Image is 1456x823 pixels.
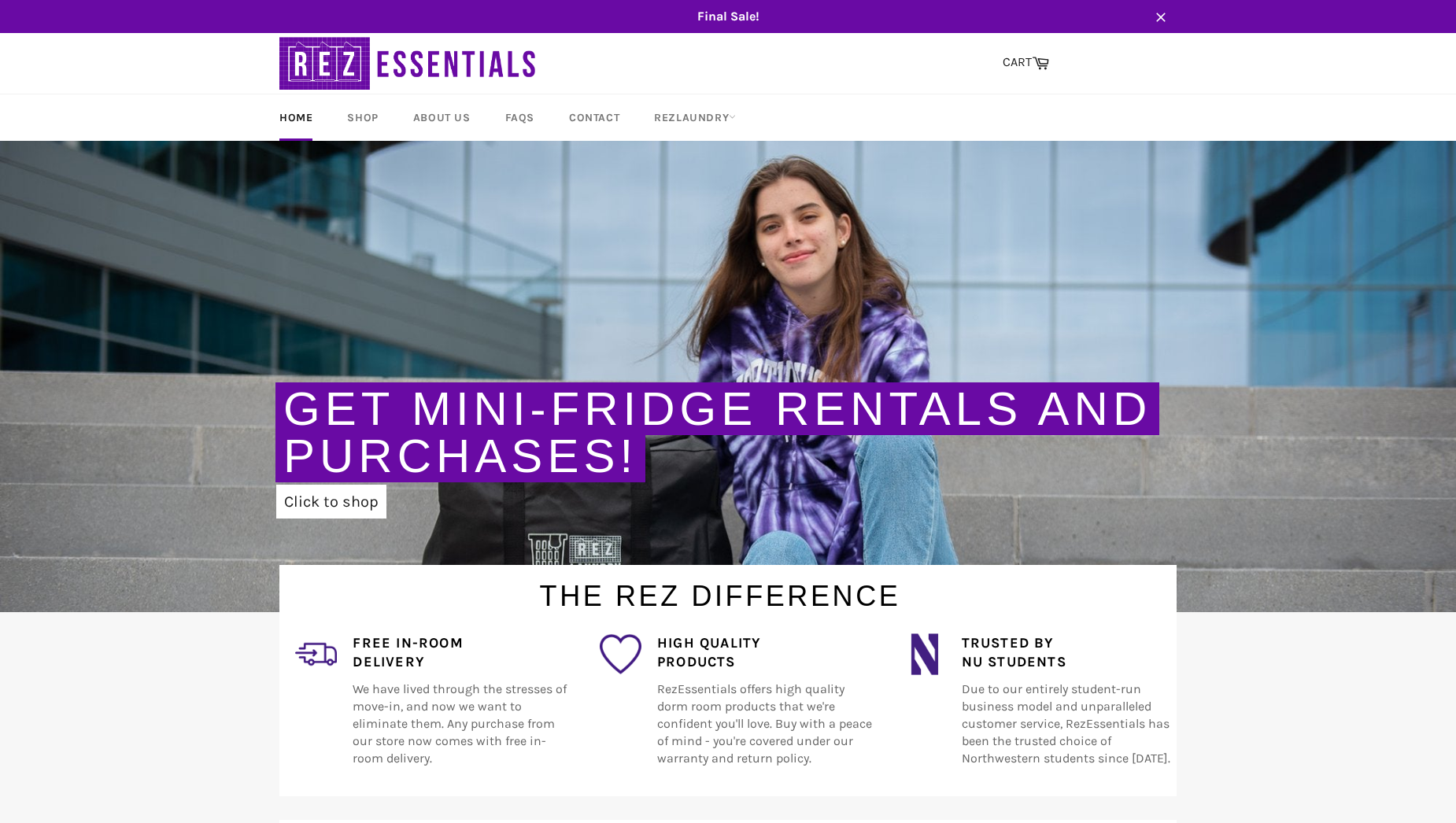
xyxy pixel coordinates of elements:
a: Click to shop [276,485,386,519]
a: Get Mini-Fridge Rentals and Purchases! [283,382,1151,482]
span: Final Sale! [264,8,1192,25]
a: CART [995,46,1057,79]
h4: Free In-Room Delivery [353,633,567,673]
a: About Us [397,94,486,141]
a: FAQs [490,94,550,141]
h4: High Quality Products [657,633,872,673]
a: Contact [553,94,635,141]
div: We have lived through the stresses of move-in, and now we want to eliminate them. Any purchase fr... [337,633,567,785]
a: Home [264,94,328,141]
div: RezEssentials offers high quality dorm room products that we're confident you'll love. Buy with a... [641,633,872,785]
a: Shop [331,94,394,141]
a: RezLaundry [638,94,752,141]
img: favorite_1.png [600,633,641,675]
img: northwestern_wildcats_tiny.png [904,633,945,675]
img: RezEssentials [279,33,539,94]
img: delivery_2.png [295,633,337,675]
h1: The Rez Difference [264,565,1177,616]
h4: Trusted by NU Students [962,633,1177,673]
div: Due to our entirely student-run business model and unparalleled customer service, RezEssentials h... [946,633,1177,785]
